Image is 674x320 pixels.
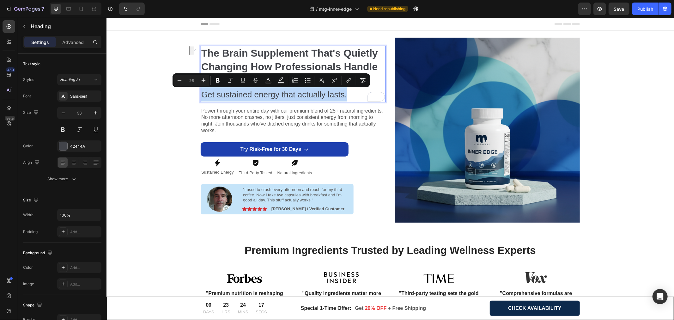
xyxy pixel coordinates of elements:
[23,229,38,235] div: Padding
[373,6,406,12] span: Need republishing
[70,281,100,287] div: Add...
[383,283,473,298] a: CHECK AVAILABILITY
[48,176,77,182] div: Show more
[149,284,160,291] div: 17
[218,255,252,265] img: gempages_575173987701621604-66814ea1-8787-49ab-9d4a-593e1a458e63.svg
[316,6,318,12] span: /
[412,255,447,265] img: gempages_575173987701621604-5ce3513e-200f-48e3-ab0e-5812a93ef85d.svg
[138,227,429,238] strong: Premium Ingredients Trusted by Leading Wellness Experts
[57,74,101,85] button: Heading 2*
[132,153,166,158] p: Third-Party Tested
[23,265,33,270] div: Color
[632,3,659,15] button: Publish
[100,169,126,194] img: gempages_575173987701621604-b192718f-4c68-4652-bcbd-60f506a06ef1.png
[393,273,465,285] strong: "Comprehensive formulas are gaining momentum."
[41,5,44,13] p: 7
[70,144,100,149] div: 42444A
[119,3,145,15] div: Undo/Redo
[5,116,15,121] div: Beta
[134,129,195,134] strong: Try Risk-Free for 30 Days
[131,284,142,291] div: 24
[106,18,674,320] iframe: To enrich screen reader interactions, please activate Accessibility in Grammarly extension settings
[70,265,100,271] div: Add...
[23,108,40,117] div: Size
[137,169,240,186] p: "I used to crash every afternoon and reach for my third coffee. Now I take two capsules with brea...
[637,6,653,12] div: Publish
[70,94,100,99] div: Sans-serif
[115,291,124,298] p: HRS
[609,3,629,15] button: Save
[23,77,34,83] div: Styles
[23,93,31,99] div: Font
[6,67,15,72] div: 450
[97,291,107,298] p: DAYS
[121,255,155,265] img: gempages_575173987701621604-7fb775af-2ef5-4177-9559-e0f29b65c1f7.svg
[249,288,257,293] span: Get
[95,152,127,157] p: Sustained Energy
[100,273,177,285] strong: "Premium nutrition is reshaping daily wellness routines."
[194,288,245,293] strong: Special 1-Time Offer:
[258,288,280,293] span: 20% OFF
[23,143,33,149] div: Color
[23,281,34,287] div: Image
[319,6,352,12] span: mtg-inner-edge
[23,158,41,167] div: Align
[293,273,372,285] strong: "Third-party testing sets the gold standard."
[149,291,160,298] p: SECS
[653,289,668,304] div: Open Intercom Messenger
[23,212,33,218] div: Width
[115,284,124,291] div: 23
[23,249,54,257] div: Background
[402,287,455,294] p: CHECK AVAILABILITY
[165,189,238,194] strong: [PERSON_NAME] / Verified Customer
[62,39,84,46] p: Advanced
[173,73,370,87] div: Editor contextual toolbar
[131,291,142,298] p: MINS
[23,173,101,185] button: Show more
[23,301,43,310] div: Shape
[23,196,40,205] div: Size
[60,77,81,83] span: Heading 2*
[97,284,107,291] div: 00
[58,209,101,221] input: Auto
[282,288,319,293] span: + Free Shipping
[171,153,206,158] p: Natural Ingredients
[3,3,47,15] button: 7
[288,20,473,205] img: gempages_575173987701621604-92141c91-fd1f-41ea-9f58-2c9e309b54fb.png
[70,229,100,235] div: Add...
[23,61,40,67] div: Text style
[196,273,275,285] strong: "Quality ingredients matter more than ever."
[614,6,624,12] span: Save
[31,39,49,46] p: Settings
[315,255,350,265] img: gempages_575173987701621604-76f8192e-b7b2-438c-9cdb-d73128c671fb.svg
[31,22,99,30] p: Heading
